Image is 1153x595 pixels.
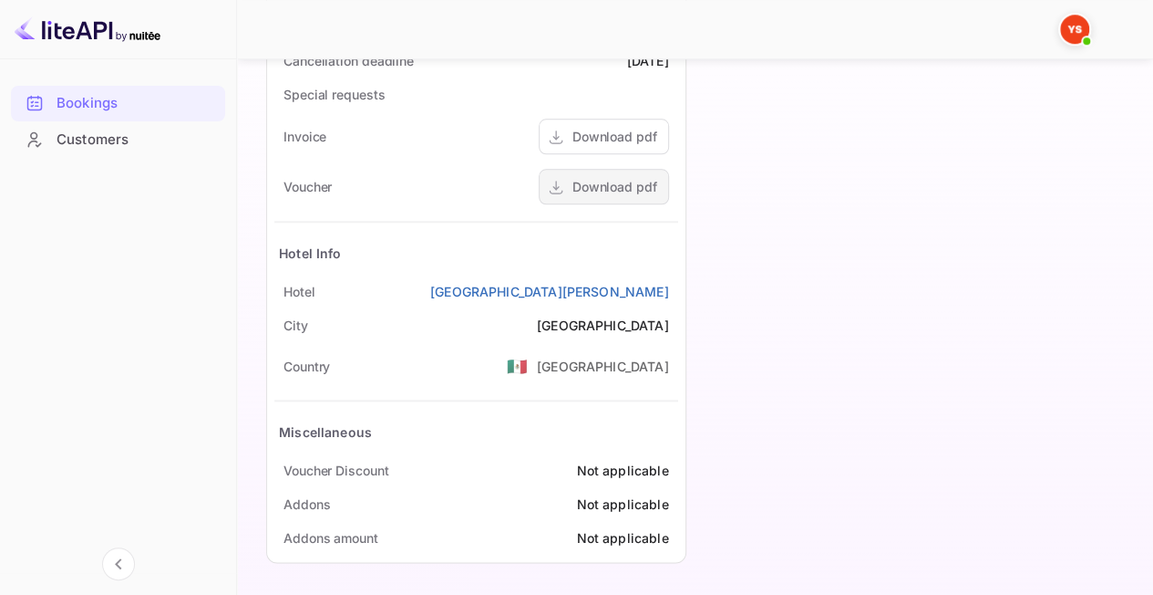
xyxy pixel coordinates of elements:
div: [GEOGRAPHIC_DATA] [537,316,669,335]
a: Customers [11,122,225,156]
div: Addons [283,495,330,514]
div: Not applicable [576,495,668,514]
div: [GEOGRAPHIC_DATA] [537,357,669,376]
div: Bookings [57,93,216,114]
div: Customers [57,130,216,151]
div: Not applicable [576,461,668,480]
div: Addons amount [283,528,378,548]
div: Download pdf [572,177,657,196]
div: Special requests [283,85,385,104]
div: [DATE] [627,51,669,70]
div: Voucher Discount [283,461,388,480]
div: Download pdf [572,127,657,146]
img: LiteAPI logo [15,15,160,44]
a: [GEOGRAPHIC_DATA][PERSON_NAME] [430,282,669,301]
button: Collapse navigation [102,548,135,580]
div: Country [283,357,330,376]
div: Not applicable [576,528,668,548]
div: Invoice [283,127,326,146]
div: Hotel Info [279,244,342,263]
div: Cancellation deadline [283,51,414,70]
span: United States [507,350,528,382]
div: City [283,316,308,335]
div: Voucher [283,177,332,196]
a: Bookings [11,86,225,120]
div: Hotel [283,282,315,301]
div: Miscellaneous [279,423,372,442]
div: Bookings [11,86,225,121]
img: Yandex Support [1060,15,1089,44]
div: Customers [11,122,225,158]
